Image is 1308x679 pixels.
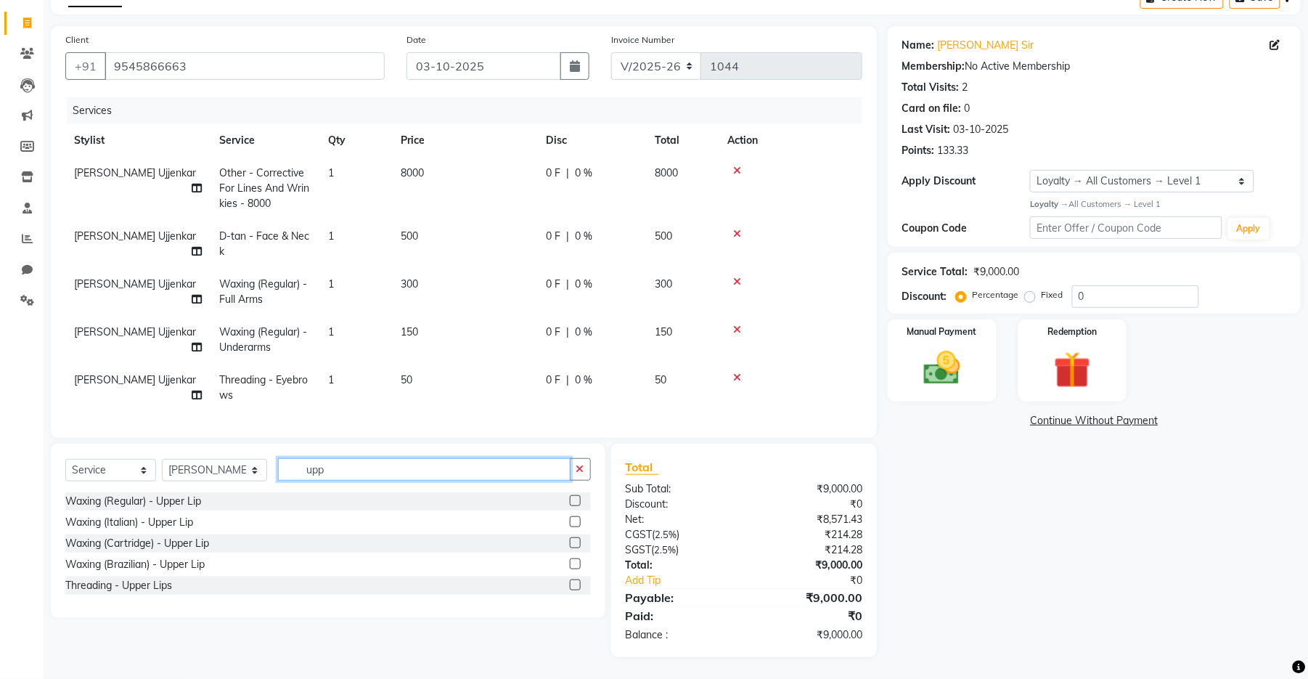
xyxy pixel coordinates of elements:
span: [PERSON_NAME] Ujjenkar [74,229,196,243]
th: Service [210,124,319,157]
div: Apply Discount [902,174,1030,189]
span: | [566,229,569,244]
div: Discount: [615,497,744,512]
div: 133.33 [938,143,969,158]
div: No Active Membership [902,59,1286,74]
div: Paid: [615,607,744,625]
a: Continue Without Payment [891,413,1298,428]
th: Disc [537,124,646,157]
div: ₹0 [744,607,873,625]
img: _gift.svg [1042,347,1102,393]
span: 0 % [575,166,592,181]
span: 0 % [575,325,592,340]
button: Apply [1228,218,1270,240]
span: 50 [401,373,412,386]
label: Percentage [973,288,1019,301]
span: 2.5% [655,529,677,540]
div: ₹214.28 [744,527,873,542]
div: ₹9,000.00 [974,264,1020,280]
label: Invoice Number [611,33,674,46]
div: Coupon Code [902,221,1030,236]
div: Total Visits: [902,80,960,95]
span: D-tan - Face & Neck [219,229,309,258]
span: 150 [655,325,672,338]
span: 1 [328,166,334,179]
label: Redemption [1047,325,1098,338]
span: 8000 [655,166,678,179]
span: 0 F [546,373,560,388]
th: Qty [319,124,392,157]
label: Client [65,33,89,46]
label: Fixed [1042,288,1063,301]
div: Last Visit: [902,122,951,137]
span: [PERSON_NAME] Ujjenkar [74,277,196,290]
span: 0 % [575,277,592,292]
span: [PERSON_NAME] Ujjenkar [74,166,196,179]
span: 1 [328,229,334,243]
label: Date [406,33,426,46]
div: 03-10-2025 [954,122,1009,137]
span: 1 [328,325,334,338]
div: ₹9,000.00 [744,627,873,643]
div: Sub Total: [615,481,744,497]
div: 0 [965,101,970,116]
div: ₹9,000.00 [744,558,873,573]
div: ₹0 [766,573,873,588]
strong: Loyalty → [1030,199,1068,209]
div: ₹9,000.00 [744,481,873,497]
th: Stylist [65,124,210,157]
div: ( ) [615,527,744,542]
span: Waxing (Regular) - Full Arms [219,277,307,306]
div: All Customers → Level 1 [1030,198,1286,211]
span: Threading - Eyebrows [219,373,308,402]
input: Search or Scan [278,458,571,481]
span: 500 [401,229,418,243]
span: 150 [401,325,418,338]
div: ₹8,571.43 [744,512,873,527]
input: Search by Name/Mobile/Email/Code [105,52,385,80]
div: Payable: [615,589,744,606]
div: Threading - Upper Lips [65,578,172,593]
div: ₹214.28 [744,542,873,558]
div: Membership: [902,59,965,74]
div: Services [67,97,873,124]
div: Discount: [902,289,947,304]
span: 0 F [546,166,560,181]
div: ( ) [615,542,744,558]
span: [PERSON_NAME] Ujjenkar [74,373,196,386]
th: Price [392,124,537,157]
span: 0 F [546,229,560,244]
div: Name: [902,38,935,53]
span: | [566,373,569,388]
span: 1 [328,277,334,290]
div: Card on file: [902,101,962,116]
span: 8000 [401,166,424,179]
div: Balance : [615,627,744,643]
div: Waxing (Cartridge) - Upper Lip [65,536,209,551]
span: | [566,277,569,292]
th: Action [719,124,862,157]
span: SGST [626,543,652,556]
input: Enter Offer / Coupon Code [1030,216,1222,239]
span: 0 F [546,325,560,340]
span: 50 [655,373,666,386]
img: _cash.svg [912,347,972,389]
span: 1 [328,373,334,386]
span: | [566,325,569,340]
span: | [566,166,569,181]
div: Net: [615,512,744,527]
a: [PERSON_NAME] Sir [938,38,1034,53]
button: +91 [65,52,106,80]
div: 2 [962,80,968,95]
span: 300 [655,277,672,290]
div: Total: [615,558,744,573]
label: Manual Payment [907,325,977,338]
span: 500 [655,229,672,243]
span: [PERSON_NAME] Ujjenkar [74,325,196,338]
div: Waxing (Italian) - Upper Lip [65,515,193,530]
span: Total [626,460,659,475]
span: 0 % [575,229,592,244]
div: ₹0 [744,497,873,512]
span: 0 F [546,277,560,292]
span: Waxing (Regular) - Underarms [219,325,307,354]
